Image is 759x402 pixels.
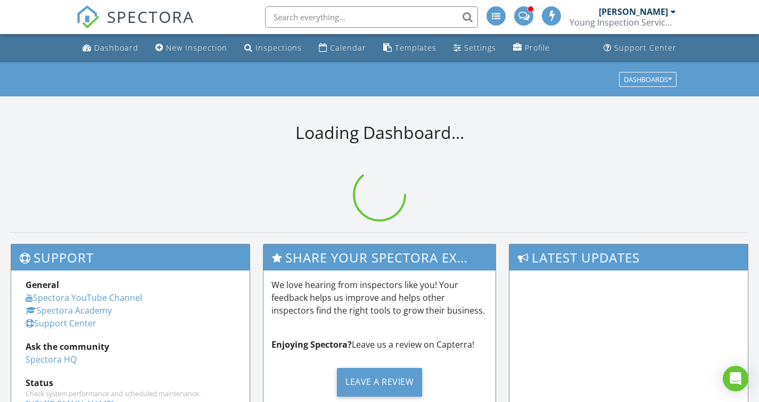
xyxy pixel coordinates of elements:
a: SPECTORA [76,14,194,37]
div: Inspections [255,43,302,53]
div: Young Inspection Services Ltd [570,17,676,28]
p: Leave us a review on Capterra! [271,338,488,351]
div: Check system performance and scheduled maintenance. [26,389,235,398]
div: Dashboard [94,43,138,53]
div: Templates [395,43,436,53]
button: Dashboards [619,72,676,87]
div: Open Intercom Messenger [723,366,748,391]
p: We love hearing from inspectors like you! Your feedback helps us improve and helps other inspecto... [271,278,488,317]
a: Settings [449,38,500,58]
a: Inspections [240,38,306,58]
div: Dashboards [624,76,672,83]
div: Status [26,376,235,389]
div: Profile [525,43,550,53]
strong: Enjoying Spectora? [271,339,352,350]
input: Search everything... [265,6,478,28]
h3: Support [11,244,250,270]
img: The Best Home Inspection Software - Spectora [76,5,100,29]
div: Settings [464,43,496,53]
a: Profile [509,38,554,58]
h3: Latest Updates [509,244,748,270]
a: Dashboard [78,38,143,58]
h3: Share Your Spectora Experience [263,244,496,270]
a: Spectora Academy [26,305,112,316]
div: New Inspection [166,43,227,53]
div: Support Center [614,43,676,53]
a: Templates [379,38,441,58]
div: Calendar [330,43,366,53]
a: Spectora HQ [26,354,77,365]
strong: General [26,279,59,291]
span: SPECTORA [107,5,194,28]
div: Leave a Review [337,368,422,397]
a: New Inspection [151,38,232,58]
a: Support Center [26,317,96,329]
a: Calendar [315,38,370,58]
a: Spectora YouTube Channel [26,292,142,303]
div: [PERSON_NAME] [599,6,668,17]
a: Support Center [599,38,681,58]
div: Ask the community [26,340,235,353]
